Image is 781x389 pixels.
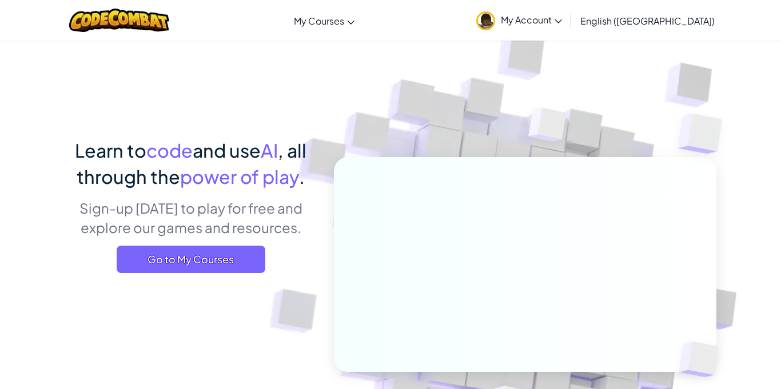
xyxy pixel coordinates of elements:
span: My Courses [294,15,344,27]
p: Sign-up [DATE] to play for free and explore our games and resources. [65,198,317,237]
a: My Courses [288,5,360,36]
span: Learn to [75,139,146,162]
span: power of play [180,165,299,188]
a: Go to My Courses [117,246,265,273]
span: . [299,165,305,188]
span: code [146,139,193,162]
span: AI [261,139,278,162]
img: CodeCombat logo [69,9,169,32]
img: avatar [476,11,495,30]
a: English ([GEOGRAPHIC_DATA]) [575,5,720,36]
img: Overlap cubes [507,85,589,170]
img: Overlap cubes [655,86,754,182]
a: My Account [471,2,568,38]
span: and use [193,139,261,162]
span: My Account [501,14,562,26]
span: English ([GEOGRAPHIC_DATA]) [580,15,715,27]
